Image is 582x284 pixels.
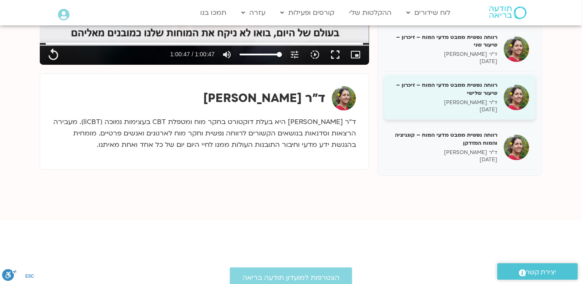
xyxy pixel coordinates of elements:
[504,36,529,62] img: רווחה נפשית ממבט מדעי המוח – זיכרון – שיעור שני
[196,5,231,21] a: תמכו בנו
[391,106,497,113] p: [DATE]
[391,51,497,58] p: ד"ר [PERSON_NAME]
[332,86,356,110] img: ד"ר נועה אלבלדה
[403,5,455,21] a: לוח שידורים
[391,81,497,97] h5: רווחה נפשית ממבט מדעי המוח – זיכרון – שיעור שלישי
[504,85,529,110] img: רווחה נפשית ממבט מדעי המוח – זיכרון – שיעור שלישי
[243,274,339,281] span: הצטרפות למועדון תודעה בריאה
[237,5,270,21] a: עזרה
[489,6,527,19] img: תודעה בריאה
[391,58,497,65] p: [DATE]
[391,33,497,49] h5: רווחה נפשית ממבט מדעי המוח – זיכרון – שיעור שני
[526,267,557,278] span: יצירת קשר
[391,99,497,106] p: ד"ר [PERSON_NAME]
[53,116,356,151] p: ד״ר [PERSON_NAME] היא בעלת דוקטורט בחקר מוח ומטפלת CBT בעצימות נמוכה (liCBT). מעבירה הרצאות וסדנא...
[391,156,497,163] p: [DATE]
[497,263,578,280] a: יצירת קשר
[504,135,529,160] img: רווחה נפשית ממבט מדעי המוח – קוגניציה והמוח המזדקן
[391,131,497,146] h5: רווחה נפשית ממבט מדעי המוח – קוגניציה והמוח המזדקן
[345,5,396,21] a: ההקלטות שלי
[203,90,325,106] strong: ד"ר [PERSON_NAME]
[276,5,339,21] a: קורסים ופעילות
[391,149,497,156] p: ד"ר [PERSON_NAME]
